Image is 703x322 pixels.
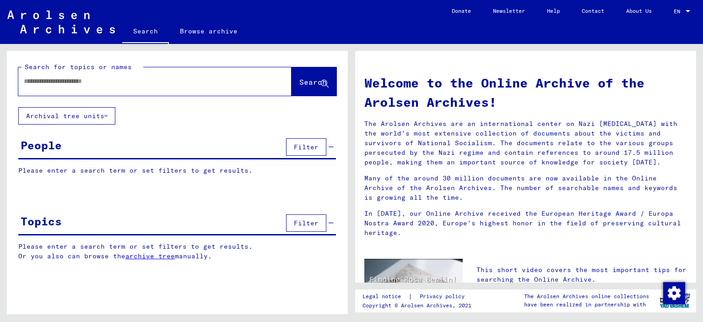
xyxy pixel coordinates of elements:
[294,219,319,227] span: Filter
[362,292,476,301] div: |
[364,119,687,167] p: The Arolsen Archives are an international center on Nazi [MEDICAL_DATA] with the world’s most ext...
[294,143,319,151] span: Filter
[674,8,684,15] span: EN
[7,11,115,33] img: Arolsen_neg.svg
[663,282,685,304] img: Change consent
[292,67,336,96] button: Search
[169,20,249,42] a: Browse archive
[21,137,62,153] div: People
[362,301,476,310] p: Copyright © Arolsen Archives, 2021
[364,174,687,202] p: Many of the around 30 million documents are now available in the Online Archive of the Arolsen Ar...
[364,73,687,112] h1: Welcome to the Online Archive of the Arolsen Archives!
[524,292,649,300] p: The Arolsen Archives online collections
[476,265,687,284] p: This short video covers the most important tips for searching the Online Archive.
[125,252,175,260] a: archive tree
[21,213,62,229] div: Topics
[364,209,687,238] p: In [DATE], our Online Archive received the European Heritage Award / Europa Nostra Award 2020, Eu...
[412,292,476,301] a: Privacy policy
[658,289,692,312] img: yv_logo.png
[286,214,326,232] button: Filter
[286,138,326,156] button: Filter
[524,300,649,309] p: have been realized in partnership with
[25,63,132,71] mat-label: Search for topics or names
[122,20,169,44] a: Search
[18,242,336,261] p: Please enter a search term or set filters to get results. Or you also can browse the manually.
[18,107,115,125] button: Archival tree units
[18,166,336,175] p: Please enter a search term or set filters to get results.
[299,77,327,87] span: Search
[362,292,408,301] a: Legal notice
[364,259,463,312] img: video.jpg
